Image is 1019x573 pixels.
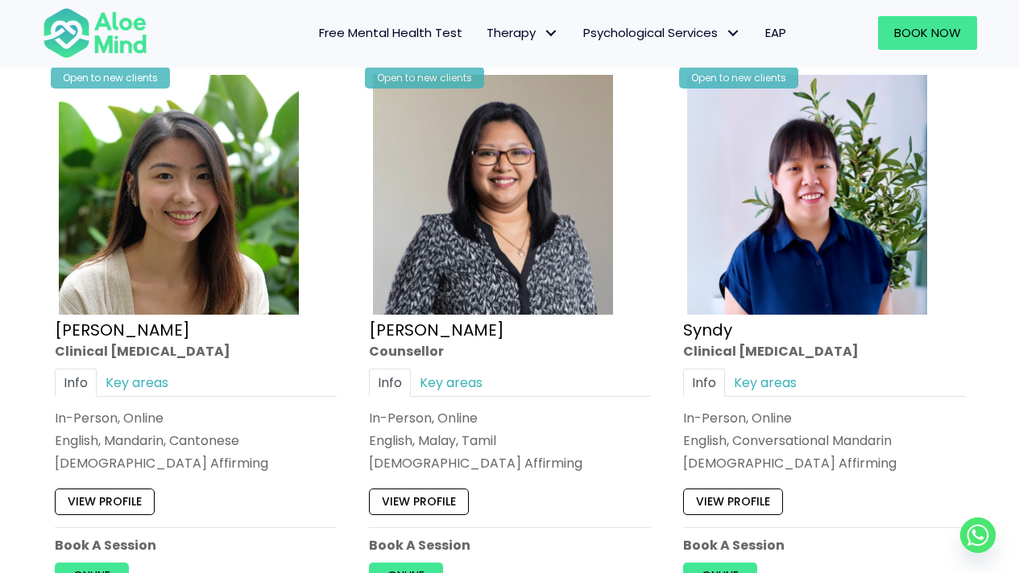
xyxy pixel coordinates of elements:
[894,24,961,41] span: Book Now
[55,454,337,472] div: [DEMOGRAPHIC_DATA] Affirming
[679,67,798,89] div: Open to new clients
[683,431,965,450] p: English, Conversational Mandarin
[683,341,965,360] div: Clinical [MEDICAL_DATA]
[369,431,651,450] p: English, Malay, Tamil
[307,16,474,50] a: Free Mental Health Test
[43,6,147,60] img: Aloe mind Logo
[540,22,563,45] span: Therapy: submenu
[55,318,190,340] a: [PERSON_NAME]
[369,536,651,554] p: Book A Session
[365,67,484,89] div: Open to new clients
[369,341,651,360] div: Counsellor
[583,24,741,41] span: Psychological Services
[753,16,798,50] a: EAP
[683,409,965,427] div: In-Person, Online
[55,409,337,427] div: In-Person, Online
[725,368,806,396] a: Key areas
[59,75,299,315] img: Peggy Clin Psych
[97,368,177,396] a: Key areas
[765,24,786,41] span: EAP
[369,318,504,340] a: [PERSON_NAME]
[683,488,783,514] a: View profile
[373,75,613,315] img: Sabrina
[55,488,155,514] a: View profile
[571,16,753,50] a: Psychological ServicesPsychological Services: submenu
[369,454,651,472] div: [DEMOGRAPHIC_DATA] Affirming
[55,536,337,554] p: Book A Session
[369,368,411,396] a: Info
[683,368,725,396] a: Info
[722,22,745,45] span: Psychological Services: submenu
[51,67,170,89] div: Open to new clients
[369,488,469,514] a: View profile
[683,454,965,472] div: [DEMOGRAPHIC_DATA] Affirming
[687,75,927,315] img: Syndy
[878,16,977,50] a: Book Now
[411,368,491,396] a: Key areas
[960,517,996,553] a: Whatsapp
[474,16,571,50] a: TherapyTherapy: submenu
[319,24,462,41] span: Free Mental Health Test
[55,341,337,360] div: Clinical [MEDICAL_DATA]
[55,368,97,396] a: Info
[683,318,732,340] a: Syndy
[683,536,965,554] p: Book A Session
[369,409,651,427] div: In-Person, Online
[55,431,337,450] p: English, Mandarin, Cantonese
[168,16,798,50] nav: Menu
[487,24,559,41] span: Therapy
